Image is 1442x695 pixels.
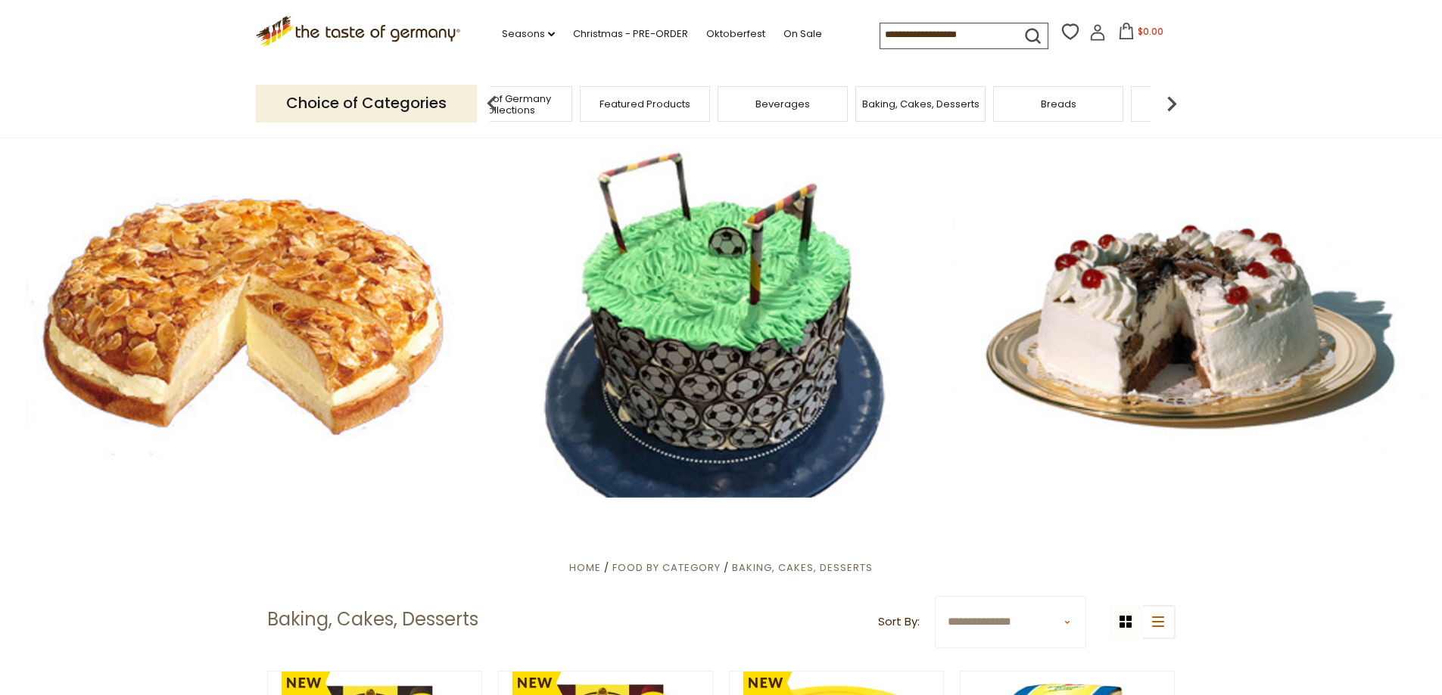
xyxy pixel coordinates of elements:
[1109,23,1173,45] button: $0.00
[862,98,980,110] a: Baking, Cakes, Desserts
[755,98,810,110] a: Beverages
[447,93,568,116] a: Taste of Germany Collections
[600,98,690,110] a: Featured Products
[706,26,765,42] a: Oktoberfest
[502,26,555,42] a: Seasons
[477,88,507,119] img: previous arrow
[732,560,873,575] a: Baking, Cakes, Desserts
[612,560,721,575] a: Food By Category
[1041,98,1076,110] a: Breads
[1157,88,1187,119] img: next arrow
[267,608,478,631] h1: Baking, Cakes, Desserts
[878,613,920,631] label: Sort By:
[256,85,477,122] p: Choice of Categories
[783,26,822,42] a: On Sale
[1138,25,1163,38] span: $0.00
[569,560,601,575] a: Home
[573,26,688,42] a: Christmas - PRE-ORDER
